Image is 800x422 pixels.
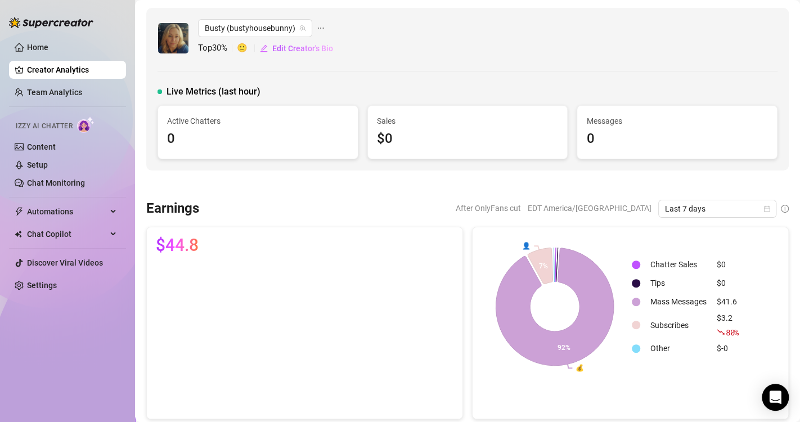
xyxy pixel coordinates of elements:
div: $-0 [717,342,739,354]
a: Creator Analytics [27,61,117,79]
span: Automations [27,203,107,221]
span: Sales [377,115,559,127]
span: Messages [586,115,768,127]
text: 💰 [576,363,584,372]
div: $0 [717,277,739,289]
td: Mass Messages [646,293,711,311]
span: team [299,25,306,32]
a: Content [27,142,56,151]
text: 👤 [522,241,531,250]
span: ellipsis [317,19,325,37]
span: info-circle [781,205,789,213]
span: edit [260,44,268,52]
div: $0 [377,128,559,150]
td: Subscribes [646,312,711,339]
img: logo-BBDzfeDw.svg [9,17,93,28]
span: calendar [763,205,770,212]
span: Live Metrics (last hour) [167,85,260,98]
div: 0 [586,128,768,150]
a: Settings [27,281,57,290]
span: Active Chatters [167,115,349,127]
a: Setup [27,160,48,169]
h3: Earnings [146,200,199,218]
td: Other [646,340,711,357]
span: Izzy AI Chatter [16,121,73,132]
span: Busty (bustyhousebunny) [205,20,305,37]
span: Edit Creator's Bio [272,44,333,53]
span: 🙂 [237,42,259,55]
td: Tips [646,275,711,292]
a: Home [27,43,48,52]
img: AI Chatter [77,116,95,133]
span: thunderbolt [15,207,24,216]
a: Chat Monitoring [27,178,85,187]
a: Team Analytics [27,88,82,97]
span: Chat Copilot [27,225,107,243]
img: Busty [158,23,188,53]
img: Chat Copilot [15,230,22,238]
a: Discover Viral Videos [27,258,103,267]
div: Open Intercom Messenger [762,384,789,411]
span: Last 7 days [665,200,770,217]
div: $0 [717,258,739,271]
td: Chatter Sales [646,256,711,273]
div: $41.6 [717,295,739,308]
span: 80 % [726,327,739,338]
span: EDT America/[GEOGRAPHIC_DATA] [528,200,651,217]
button: Edit Creator's Bio [259,39,334,57]
span: fall [717,328,725,336]
span: After OnlyFans cut [456,200,521,217]
div: 0 [167,128,349,150]
span: $44.8 [156,236,199,254]
div: $3.2 [717,312,739,339]
span: Top 30 % [198,42,237,55]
